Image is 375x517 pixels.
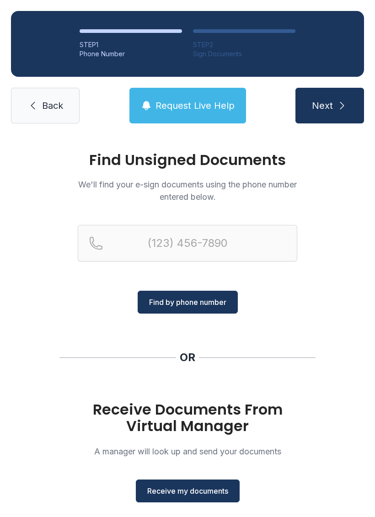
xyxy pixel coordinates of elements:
[42,99,63,112] span: Back
[80,49,182,59] div: Phone Number
[193,40,295,49] div: STEP 2
[312,99,333,112] span: Next
[180,350,195,365] div: OR
[78,153,297,167] h1: Find Unsigned Documents
[78,401,297,434] h1: Receive Documents From Virtual Manager
[78,178,297,203] p: We'll find your e-sign documents using the phone number entered below.
[147,485,228,496] span: Receive my documents
[78,225,297,261] input: Reservation phone number
[155,99,235,112] span: Request Live Help
[78,445,297,458] p: A manager will look up and send your documents
[80,40,182,49] div: STEP 1
[149,297,226,308] span: Find by phone number
[193,49,295,59] div: Sign Documents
